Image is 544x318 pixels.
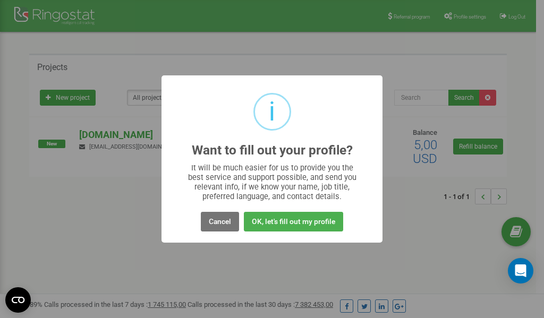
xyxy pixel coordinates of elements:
h2: Want to fill out your profile? [192,143,353,158]
div: It will be much easier for us to provide you the best service and support possible, and send you ... [183,163,362,201]
div: Open Intercom Messenger [508,258,533,283]
div: i [269,94,275,129]
button: Cancel [201,212,239,231]
button: OK, let's fill out my profile [244,212,343,231]
button: Open CMP widget [5,287,31,313]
